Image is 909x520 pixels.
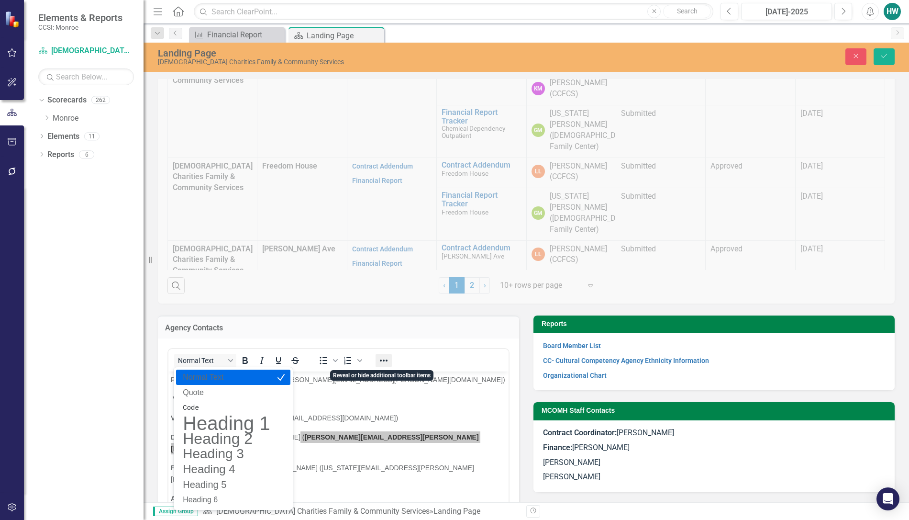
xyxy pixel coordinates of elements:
blockquote: Quote [182,387,271,398]
a: Board Member List [543,342,601,350]
small: CCSI: Monroe [38,23,122,31]
div: Landing Page [433,507,480,516]
p: Normal Text [182,372,271,383]
h6: Heading 6 [182,494,271,506]
a: Elements [47,131,79,142]
img: ClearPoint Strategy [5,11,22,28]
h3: MCOMH Staff Contacts [542,407,890,414]
strong: Contract Coordinator: [543,428,617,437]
input: Search ClearPoint... [194,3,713,20]
a: Scorecards [47,95,87,106]
div: 11 [84,132,100,140]
p: [PERSON_NAME] [543,428,885,441]
h4: Heading 4 [182,463,271,475]
div: Quote [176,385,290,400]
button: HW [884,3,901,20]
h1: Heading 1 [182,418,271,429]
span: Search [677,7,698,15]
a: [DEMOGRAPHIC_DATA] Charities Family & Community Services [216,507,430,516]
div: Heading 2 [176,431,290,446]
span: Assign Group [153,507,198,516]
div: Heading 3 [176,446,290,462]
div: Financial Report [207,29,282,41]
a: Reports [47,149,74,160]
div: Heading 4 [176,462,290,477]
div: Landing Page [158,48,571,58]
button: Strikethrough [287,354,303,367]
div: Code [176,400,290,416]
button: Search [663,5,711,18]
a: Monroe [53,113,144,124]
button: Italic [254,354,270,367]
span: Elements & Reports [38,12,122,23]
a: Organizational Chart [543,372,607,379]
h3: Heading 3 [182,448,271,460]
span: Normal Text [178,357,225,364]
h3: Reports [542,320,890,328]
input: Search Below... [38,68,134,85]
div: Bullet list [315,354,339,367]
div: 262 [91,96,110,104]
div: Numbered list [340,354,364,367]
p: [PERSON_NAME] [543,455,885,470]
p: [PERSON_NAME] [543,470,885,483]
h3: Agency Contacts [165,324,512,332]
a: [DEMOGRAPHIC_DATA] Charities Family & Community Services [38,45,134,57]
div: 6 [79,150,94,158]
strong: Finance: [543,443,572,452]
a: CC- Cultural Competency Agency Ethnicity Information [543,357,709,364]
button: [DATE]-2025 [741,3,832,20]
div: [DATE]-2025 [744,6,829,18]
div: Heading 5 [176,477,290,492]
div: » [203,506,519,517]
pre: Code [182,402,271,414]
button: Reveal or hide additional toolbar items [376,354,392,367]
button: Underline [270,354,287,367]
p: [PERSON_NAME] [543,441,885,455]
h2: Heading 2 [182,433,271,444]
h5: Heading 5 [182,479,271,490]
a: Financial Report [191,29,282,41]
div: Heading 6 [176,492,290,508]
div: Heading 1 [176,416,290,431]
div: [DEMOGRAPHIC_DATA] Charities Family & Community Services [158,58,571,66]
div: Open Intercom Messenger [876,487,899,510]
div: Landing Page [307,30,382,42]
button: Bold [237,354,253,367]
button: Block Normal Text [174,354,236,367]
div: Normal Text [176,370,290,385]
